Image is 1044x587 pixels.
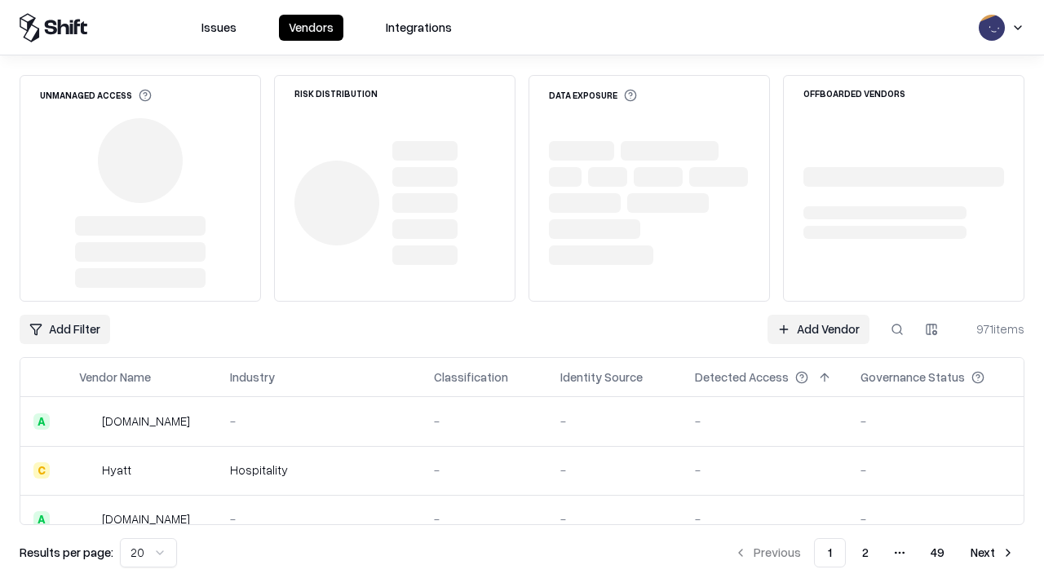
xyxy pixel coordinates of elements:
div: Unmanaged Access [40,89,152,102]
div: Data Exposure [549,89,637,102]
button: Next [961,538,1024,567]
button: Integrations [376,15,462,41]
button: Vendors [279,15,343,41]
div: 971 items [959,320,1024,338]
div: - [560,413,669,430]
button: 49 [918,538,958,567]
div: Detected Access [695,369,789,386]
p: Results per page: [20,544,113,561]
div: - [860,510,1011,527]
div: - [230,413,408,430]
div: Industry [230,369,275,386]
div: Offboarded Vendors [803,89,905,98]
img: primesec.co.il [79,511,95,527]
div: - [860,461,1011,479]
div: - [860,413,1011,430]
div: - [434,461,534,479]
div: A [33,511,50,527]
a: Add Vendor [768,315,869,344]
button: 2 [849,538,882,567]
div: - [434,510,534,527]
div: Hospitality [230,461,408,479]
div: A [33,413,50,430]
nav: pagination [724,538,1024,567]
div: - [695,461,834,479]
div: - [695,413,834,430]
div: - [695,510,834,527]
div: Identity Source [560,369,643,386]
div: [DOMAIN_NAME] [102,510,190,527]
div: - [434,413,534,430]
div: Risk Distribution [294,89,378,98]
div: Governance Status [860,369,965,386]
div: Hyatt [102,461,131,479]
div: - [560,461,669,479]
button: 1 [814,538,846,567]
div: C [33,462,50,479]
button: Add Filter [20,315,110,344]
div: - [230,510,408,527]
div: Vendor Name [79,369,151,386]
button: Issues [192,15,246,41]
div: Classification [434,369,508,386]
div: - [560,510,669,527]
img: intrado.com [79,413,95,430]
div: [DOMAIN_NAME] [102,413,190,430]
img: Hyatt [79,462,95,479]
